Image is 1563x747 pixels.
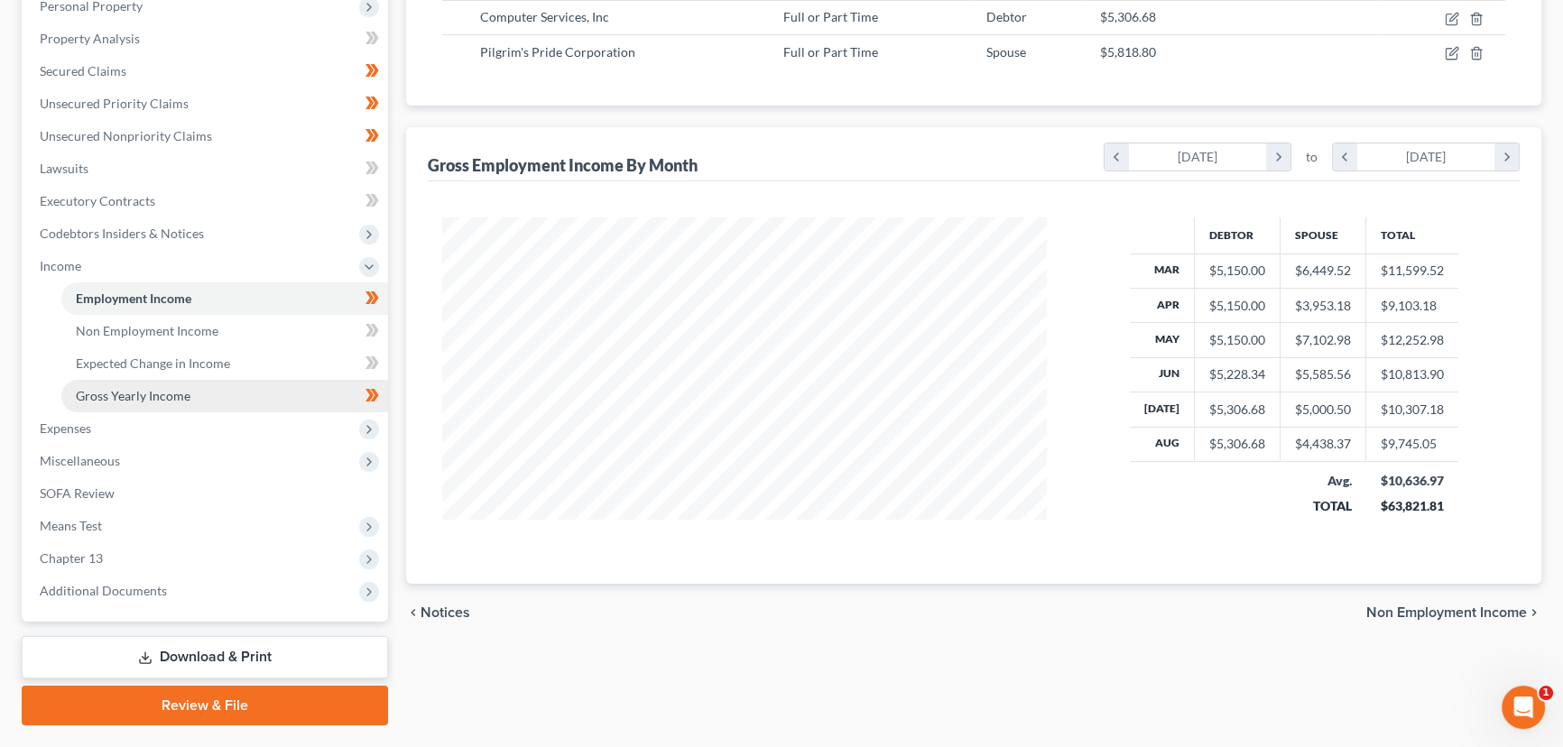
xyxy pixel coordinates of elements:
[1130,357,1195,392] th: Jun
[40,258,81,273] span: Income
[40,583,167,598] span: Additional Documents
[1366,357,1459,392] td: $10,813.90
[76,355,230,371] span: Expected Change in Income
[1295,472,1352,490] div: Avg.
[1381,472,1445,490] div: $10,636.97
[421,605,470,620] span: Notices
[61,315,388,347] a: Non Employment Income
[1539,686,1553,700] span: 1
[1295,297,1351,315] div: $3,953.18
[1306,148,1318,166] span: to
[1295,365,1351,383] div: $5,585.56
[1333,143,1357,171] i: chevron_left
[1295,262,1351,280] div: $6,449.52
[1209,297,1265,315] div: $5,150.00
[40,226,204,241] span: Codebtors Insiders & Notices
[1366,217,1459,254] th: Total
[22,686,388,725] a: Review & File
[1209,435,1265,453] div: $5,306.68
[406,605,421,620] i: chevron_left
[25,55,388,88] a: Secured Claims
[1366,392,1459,427] td: $10,307.18
[40,161,88,176] span: Lawsuits
[782,9,877,24] span: Full or Part Time
[1281,217,1366,254] th: Spouse
[1366,605,1541,620] button: Non Employment Income chevron_right
[1357,143,1495,171] div: [DATE]
[25,23,388,55] a: Property Analysis
[1130,323,1195,357] th: May
[1195,217,1281,254] th: Debtor
[428,154,698,176] div: Gross Employment Income By Month
[1502,686,1545,729] iframe: Intercom live chat
[40,485,115,501] span: SOFA Review
[40,550,103,566] span: Chapter 13
[61,380,388,412] a: Gross Yearly Income
[76,290,191,306] span: Employment Income
[480,9,609,24] span: Computer Services, Inc
[25,120,388,152] a: Unsecured Nonpriority Claims
[40,420,91,436] span: Expenses
[61,282,388,315] a: Employment Income
[1527,605,1541,620] i: chevron_right
[1209,401,1265,419] div: $5,306.68
[22,636,388,678] a: Download & Print
[1366,288,1459,322] td: $9,103.18
[1295,331,1351,349] div: $7,102.98
[1366,605,1527,620] span: Non Employment Income
[1295,435,1351,453] div: $4,438.37
[782,44,877,60] span: Full or Part Time
[1366,254,1459,288] td: $11,599.52
[1130,288,1195,322] th: Apr
[1100,9,1156,24] span: $5,306.68
[25,88,388,120] a: Unsecured Priority Claims
[1130,392,1195,427] th: [DATE]
[25,477,388,510] a: SOFA Review
[40,31,140,46] span: Property Analysis
[40,193,155,208] span: Executory Contracts
[1366,323,1459,357] td: $12,252.98
[1209,365,1265,383] div: $5,228.34
[40,128,212,143] span: Unsecured Nonpriority Claims
[61,347,388,380] a: Expected Change in Income
[986,44,1026,60] span: Spouse
[1130,254,1195,288] th: Mar
[1494,143,1519,171] i: chevron_right
[76,323,218,338] span: Non Employment Income
[1381,497,1445,515] div: $63,821.81
[986,9,1027,24] span: Debtor
[25,152,388,185] a: Lawsuits
[1130,427,1195,461] th: Aug
[1129,143,1267,171] div: [DATE]
[40,453,120,468] span: Miscellaneous
[1105,143,1129,171] i: chevron_left
[40,63,126,78] span: Secured Claims
[25,185,388,217] a: Executory Contracts
[406,605,470,620] button: chevron_left Notices
[1100,44,1156,60] span: $5,818.80
[1366,427,1459,461] td: $9,745.05
[1209,331,1265,349] div: $5,150.00
[1209,262,1265,280] div: $5,150.00
[1295,497,1352,515] div: TOTAL
[40,96,189,111] span: Unsecured Priority Claims
[480,44,635,60] span: Pilgrim's Pride Corporation
[76,388,190,403] span: Gross Yearly Income
[1295,401,1351,419] div: $5,000.50
[40,518,102,533] span: Means Test
[1266,143,1290,171] i: chevron_right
